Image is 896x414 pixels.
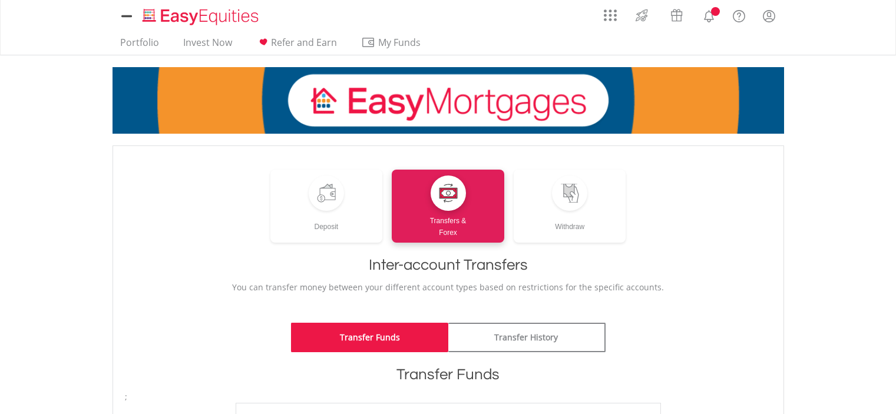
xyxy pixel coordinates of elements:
[632,6,652,25] img: thrive-v2.svg
[392,170,504,243] a: Transfers &Forex
[115,37,164,55] a: Portfolio
[178,37,237,55] a: Invest Now
[667,6,686,25] img: vouchers-v2.svg
[596,3,624,22] a: AppsGrid
[291,323,448,352] a: Transfer Funds
[392,211,504,239] div: Transfers & Forex
[754,3,784,29] a: My Profile
[604,9,617,22] img: grid-menu-icon.svg
[125,364,772,385] h1: Transfer Funds
[448,323,606,352] a: Transfer History
[138,3,263,27] a: Home page
[514,211,626,233] div: Withdraw
[659,3,694,25] a: Vouchers
[125,281,772,293] p: You can transfer money between your different account types based on restrictions for the specifi...
[270,170,383,243] a: Deposit
[270,211,383,233] div: Deposit
[271,36,337,49] span: Refer and Earn
[724,3,754,27] a: FAQ's and Support
[694,3,724,27] a: Notifications
[113,67,784,134] img: EasyMortage Promotion Banner
[514,170,626,243] a: Withdraw
[252,37,342,55] a: Refer and Earn
[361,35,438,50] span: My Funds
[140,7,263,27] img: EasyEquities_Logo.png
[125,254,772,276] h1: Inter-account Transfers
